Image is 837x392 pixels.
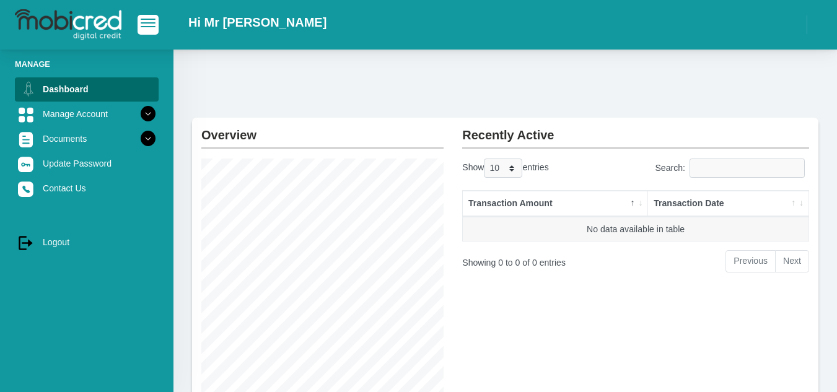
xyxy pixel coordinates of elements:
a: Update Password [15,152,159,175]
h2: Hi Mr [PERSON_NAME] [188,15,326,30]
select: Showentries [484,159,522,178]
td: No data available in table [463,217,809,242]
th: Transaction Date: activate to sort column ascending [648,191,809,217]
h2: Overview [201,118,444,142]
input: Search: [690,159,805,178]
th: Transaction Amount: activate to sort column descending [463,191,648,217]
label: Search: [655,159,809,178]
label: Show entries [462,159,548,178]
h2: Recently Active [462,118,809,142]
img: logo-mobicred.svg [15,9,121,40]
a: Contact Us [15,176,159,200]
a: Documents [15,127,159,150]
a: Manage Account [15,102,159,126]
a: Logout [15,230,159,254]
div: Showing 0 to 0 of 0 entries [462,249,596,269]
li: Manage [15,58,159,70]
a: Dashboard [15,77,159,101]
